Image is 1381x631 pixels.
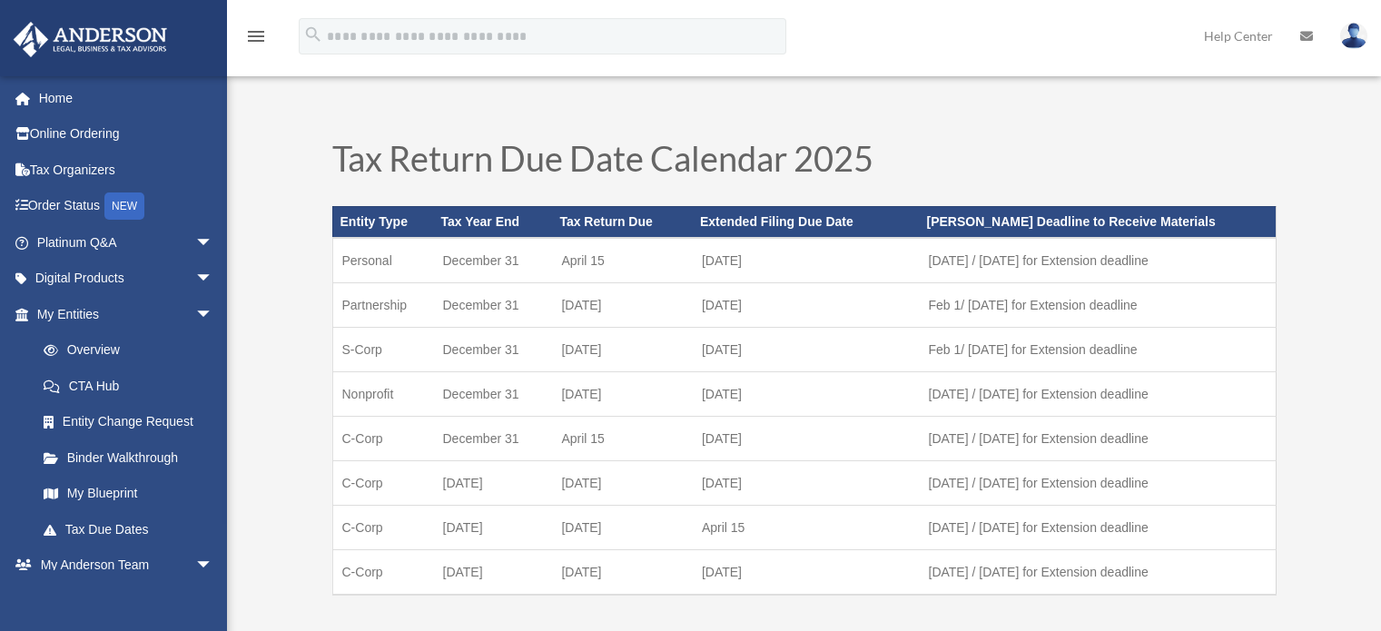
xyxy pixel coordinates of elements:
[1340,23,1367,49] img: User Pic
[195,547,232,585] span: arrow_drop_down
[552,282,693,327] td: [DATE]
[920,460,1276,505] td: [DATE] / [DATE] for Extension deadline
[434,327,553,371] td: December 31
[434,282,553,327] td: December 31
[303,25,323,44] i: search
[920,206,1276,237] th: [PERSON_NAME] Deadline to Receive Materials
[552,238,693,283] td: April 15
[434,238,553,283] td: December 31
[104,192,144,220] div: NEW
[920,238,1276,283] td: [DATE] / [DATE] for Extension deadline
[693,371,920,416] td: [DATE]
[552,416,693,460] td: April 15
[920,416,1276,460] td: [DATE] / [DATE] for Extension deadline
[920,505,1276,549] td: [DATE] / [DATE] for Extension deadline
[25,476,241,512] a: My Blueprint
[13,188,241,225] a: Order StatusNEW
[693,460,920,505] td: [DATE]
[552,206,693,237] th: Tax Return Due
[693,238,920,283] td: [DATE]
[25,511,232,547] a: Tax Due Dates
[195,224,232,261] span: arrow_drop_down
[25,332,241,369] a: Overview
[332,282,434,327] td: Partnership
[195,261,232,298] span: arrow_drop_down
[434,371,553,416] td: December 31
[920,549,1276,595] td: [DATE] / [DATE] for Extension deadline
[332,505,434,549] td: C-Corp
[25,439,241,476] a: Binder Walkthrough
[434,206,553,237] th: Tax Year End
[693,505,920,549] td: April 15
[434,416,553,460] td: December 31
[332,549,434,595] td: C-Corp
[332,141,1277,184] h1: Tax Return Due Date Calendar 2025
[8,22,173,57] img: Anderson Advisors Platinum Portal
[332,238,434,283] td: Personal
[920,282,1276,327] td: Feb 1/ [DATE] for Extension deadline
[13,152,241,188] a: Tax Organizers
[25,404,241,440] a: Entity Change Request
[552,327,693,371] td: [DATE]
[552,505,693,549] td: [DATE]
[25,368,241,404] a: CTA Hub
[552,549,693,595] td: [DATE]
[434,460,553,505] td: [DATE]
[245,25,267,47] i: menu
[693,206,920,237] th: Extended Filing Due Date
[434,549,553,595] td: [DATE]
[332,416,434,460] td: C-Corp
[13,547,241,584] a: My Anderson Teamarrow_drop_down
[13,80,241,116] a: Home
[552,460,693,505] td: [DATE]
[13,116,241,153] a: Online Ordering
[13,261,241,297] a: Digital Productsarrow_drop_down
[920,327,1276,371] td: Feb 1/ [DATE] for Extension deadline
[195,296,232,333] span: arrow_drop_down
[245,32,267,47] a: menu
[693,327,920,371] td: [DATE]
[13,296,241,332] a: My Entitiesarrow_drop_down
[693,282,920,327] td: [DATE]
[693,549,920,595] td: [DATE]
[13,224,241,261] a: Platinum Q&Aarrow_drop_down
[332,460,434,505] td: C-Corp
[434,505,553,549] td: [DATE]
[552,371,693,416] td: [DATE]
[332,371,434,416] td: Nonprofit
[332,206,434,237] th: Entity Type
[332,327,434,371] td: S-Corp
[693,416,920,460] td: [DATE]
[920,371,1276,416] td: [DATE] / [DATE] for Extension deadline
